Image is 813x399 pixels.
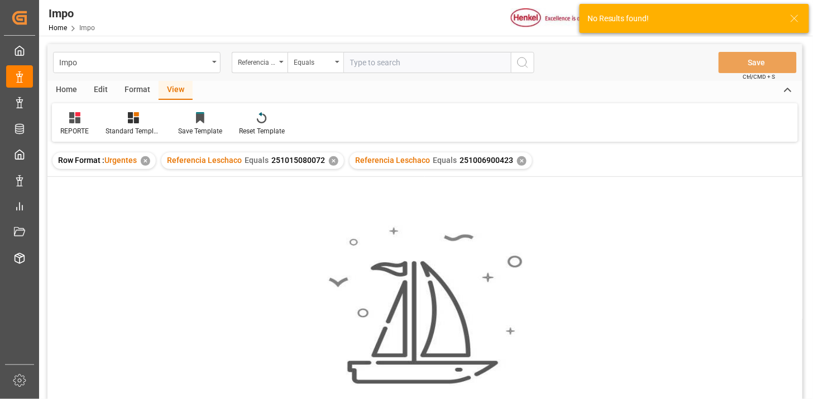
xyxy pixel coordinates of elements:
[511,52,534,73] button: search button
[49,5,95,22] div: Impo
[159,81,193,100] div: View
[288,52,343,73] button: open menu
[49,24,67,32] a: Home
[59,55,208,69] div: Impo
[232,52,288,73] button: open menu
[47,81,85,100] div: Home
[343,52,511,73] input: Type to search
[327,226,523,386] img: smooth_sailing.jpeg
[167,156,242,165] span: Referencia Leschaco
[329,156,338,166] div: ✕
[743,73,776,81] span: Ctrl/CMD + S
[58,156,104,165] span: Row Format :
[517,156,527,166] div: ✕
[355,156,430,165] span: Referencia Leschaco
[53,52,221,73] button: open menu
[141,156,150,166] div: ✕
[106,126,161,136] div: Standard Templates
[511,8,605,28] img: Henkel%20logo.jpg_1689854090.jpg
[116,81,159,100] div: Format
[60,126,89,136] div: REPORTE
[104,156,137,165] span: Urgentes
[460,156,513,165] span: 251006900423
[238,55,276,68] div: Referencia Leschaco
[239,126,285,136] div: Reset Template
[271,156,325,165] span: 251015080072
[85,81,116,100] div: Edit
[294,55,332,68] div: Equals
[245,156,269,165] span: Equals
[433,156,457,165] span: Equals
[587,13,779,25] div: No Results found!
[178,126,222,136] div: Save Template
[719,52,797,73] button: Save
